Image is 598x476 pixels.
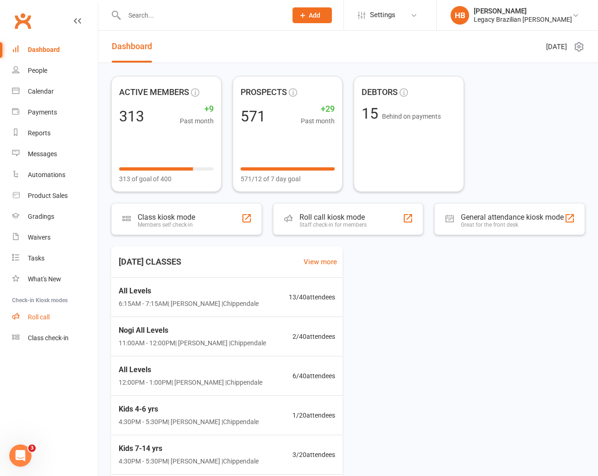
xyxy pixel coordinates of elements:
[12,227,98,248] a: Waivers
[12,102,98,123] a: Payments
[474,15,572,24] div: Legacy Brazilian [PERSON_NAME]
[12,206,98,227] a: Gradings
[111,254,189,270] h3: [DATE] CLASSES
[293,450,335,460] span: 3 / 20 attendees
[362,105,382,122] span: 15
[119,285,259,297] span: All Levels
[299,222,367,228] div: Staff check-in for members
[112,31,152,63] a: Dashboard
[180,102,214,116] span: +9
[119,364,262,376] span: All Levels
[293,331,335,342] span: 2 / 40 attendees
[362,86,398,99] span: DEBTORS
[546,41,567,52] span: [DATE]
[309,12,320,19] span: Add
[119,298,259,309] span: 6:15AM - 7:15AM | [PERSON_NAME] | Chippendale
[12,248,98,269] a: Tasks
[28,275,61,283] div: What's New
[28,67,47,74] div: People
[241,109,266,124] div: 571
[119,403,259,415] span: Kids 4-6 yrs
[12,60,98,81] a: People
[12,269,98,290] a: What's New
[119,338,266,348] span: 11:00AM - 12:00PM | [PERSON_NAME] | Chippendale
[28,88,54,95] div: Calendar
[119,174,172,184] span: 313 of goal of 400
[299,213,367,222] div: Roll call kiosk mode
[28,171,65,178] div: Automations
[12,123,98,144] a: Reports
[28,108,57,116] div: Payments
[119,443,259,455] span: Kids 7-14 yrs
[28,213,54,220] div: Gradings
[289,292,335,302] span: 13 / 40 attendees
[461,213,564,222] div: General attendance kiosk mode
[461,222,564,228] div: Great for the front desk
[12,165,98,185] a: Automations
[241,86,287,99] span: PROSPECTS
[28,46,60,53] div: Dashboard
[28,129,51,137] div: Reports
[119,324,266,336] span: Nogi All Levels
[119,417,259,427] span: 4:30PM - 5:30PM | [PERSON_NAME] | Chippendale
[12,81,98,102] a: Calendar
[28,234,51,241] div: Waivers
[293,7,332,23] button: Add
[119,377,262,387] span: 12:00PM - 1:00PM | [PERSON_NAME] | Chippendale
[28,334,69,342] div: Class check-in
[138,222,195,228] div: Members self check-in
[12,328,98,349] a: Class kiosk mode
[28,444,36,452] span: 3
[119,109,144,124] div: 313
[28,313,50,321] div: Roll call
[28,150,57,158] div: Messages
[28,192,68,199] div: Product Sales
[119,86,189,99] span: ACTIVE MEMBERS
[180,116,214,126] span: Past month
[293,371,335,381] span: 6 / 40 attendees
[241,174,300,184] span: 571/12 of 7 day goal
[138,213,195,222] div: Class kiosk mode
[370,5,395,25] span: Settings
[474,7,572,15] div: [PERSON_NAME]
[119,456,259,466] span: 4:30PM - 5:30PM | [PERSON_NAME] | Chippendale
[11,9,34,32] a: Clubworx
[382,113,441,120] span: Behind on payments
[304,256,337,267] a: View more
[12,307,98,328] a: Roll call
[12,144,98,165] a: Messages
[301,116,335,126] span: Past month
[12,39,98,60] a: Dashboard
[121,9,280,22] input: Search...
[12,185,98,206] a: Product Sales
[301,102,335,116] span: +29
[28,254,45,262] div: Tasks
[451,6,469,25] div: HB
[9,444,32,467] iframe: Intercom live chat
[293,410,335,420] span: 1 / 20 attendees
